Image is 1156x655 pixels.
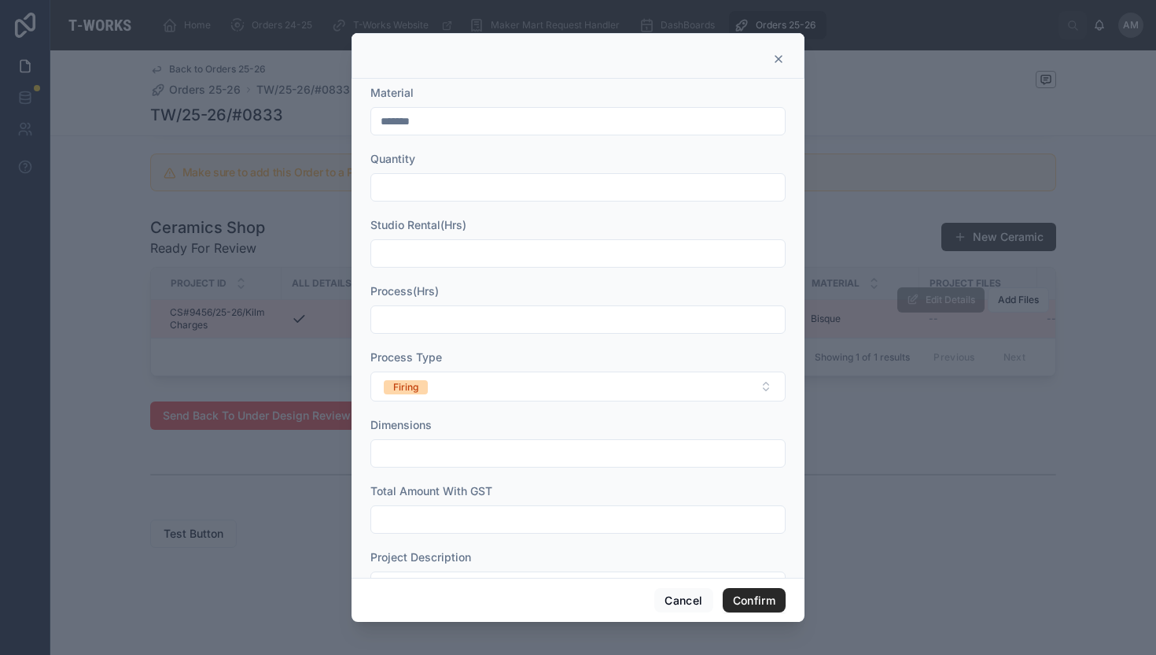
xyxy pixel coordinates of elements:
button: Confirm [723,588,786,613]
span: Studio Rental(Hrs) [370,218,466,231]
span: Process Type [370,350,442,364]
span: Material [370,86,414,99]
span: Dimensions [370,418,432,431]
div: Firing [393,380,418,394]
span: Total Amount With GST [370,484,492,498]
span: Project Description [370,550,471,564]
button: Select Button [370,372,786,402]
button: Cancel [654,588,712,613]
button: Unselect FIRING [384,379,428,394]
span: Process(Hrs) [370,284,439,298]
span: Quantity [370,152,415,165]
